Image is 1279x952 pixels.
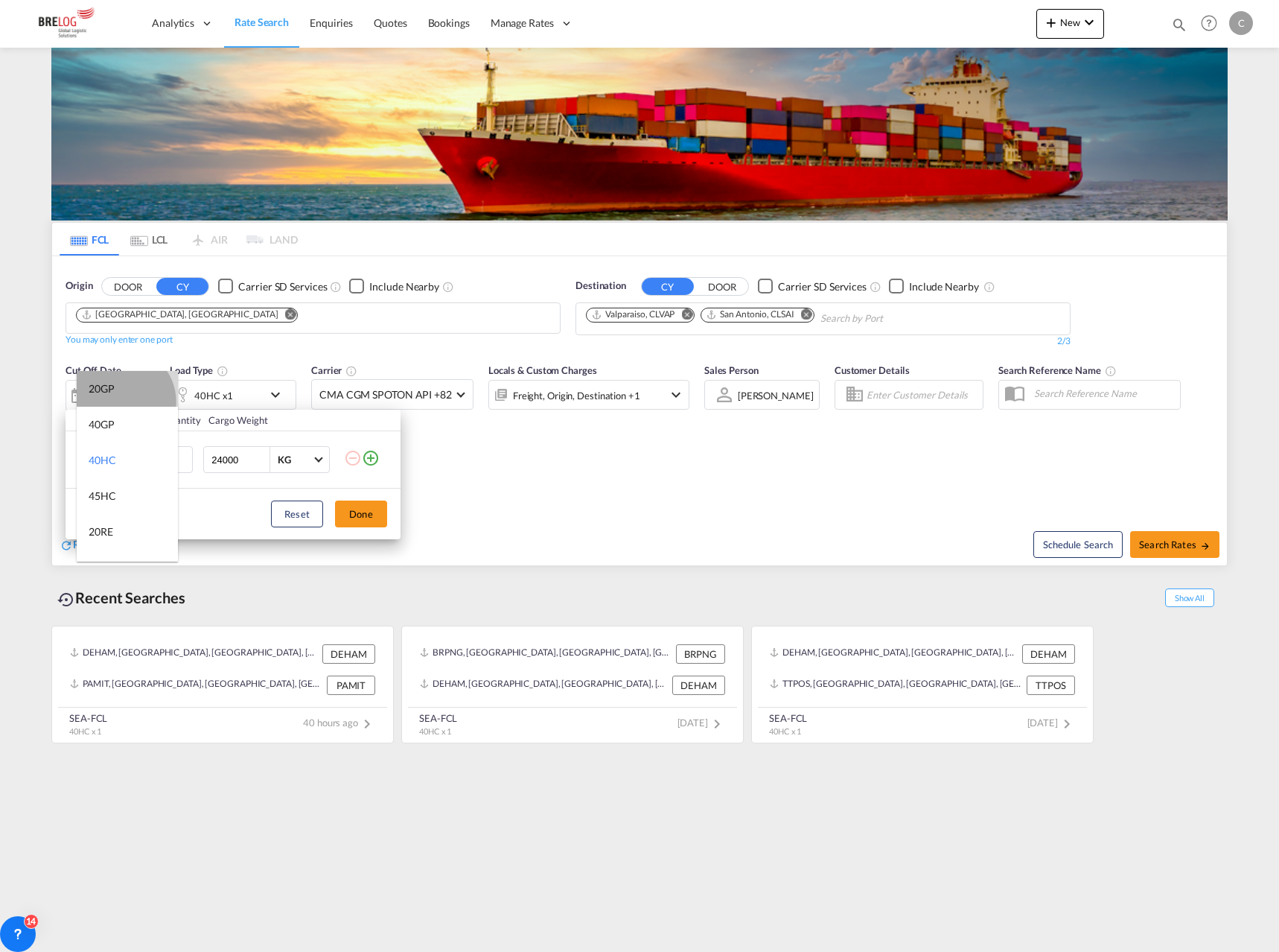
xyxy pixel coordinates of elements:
div: 45HC [89,489,116,504]
div: 40GP [89,417,115,432]
div: 40RE [89,560,113,575]
div: 40HC [89,453,116,468]
div: 20GP [89,381,115,396]
div: 20RE [89,524,113,539]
